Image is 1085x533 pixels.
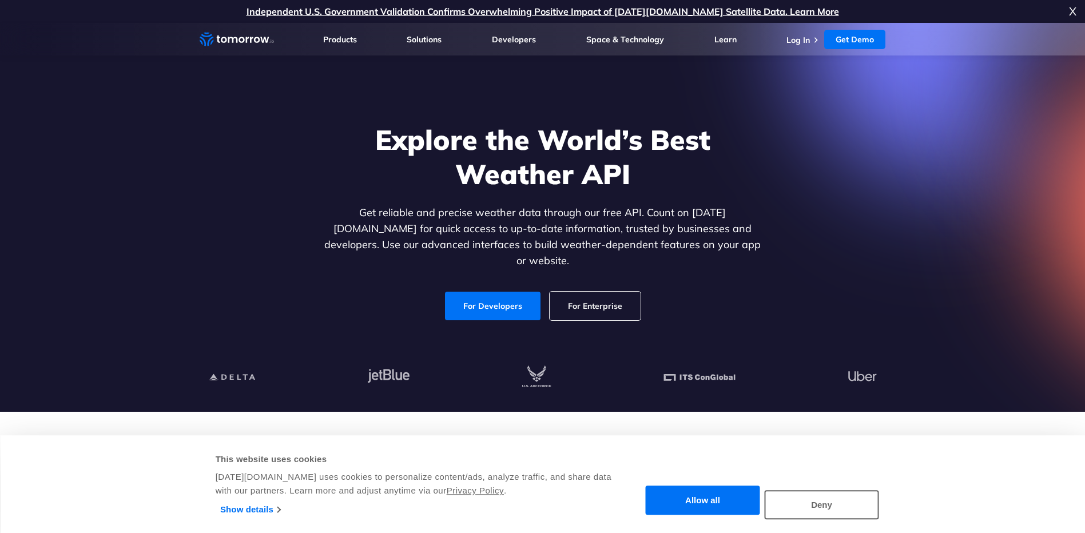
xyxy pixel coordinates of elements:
a: Get Demo [824,30,885,49]
a: Products [323,34,357,45]
a: For Enterprise [550,292,641,320]
button: Allow all [646,486,760,515]
a: Developers [492,34,536,45]
a: For Developers [445,292,540,320]
a: Log In [786,35,810,45]
button: Deny [765,490,879,519]
a: Independent U.S. Government Validation Confirms Overwhelming Positive Impact of [DATE][DOMAIN_NAM... [247,6,839,17]
div: This website uses cookies [216,452,613,466]
h1: Explore the World’s Best Weather API [322,122,764,191]
div: [DATE][DOMAIN_NAME] uses cookies to personalize content/ads, analyze traffic, and share data with... [216,470,613,498]
a: Learn [714,34,737,45]
a: Privacy Policy [447,486,504,495]
a: Space & Technology [586,34,664,45]
a: Show details [220,501,280,518]
p: Get reliable and precise weather data through our free API. Count on [DATE][DOMAIN_NAME] for quic... [322,205,764,269]
a: Solutions [407,34,442,45]
a: Home link [200,31,274,48]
